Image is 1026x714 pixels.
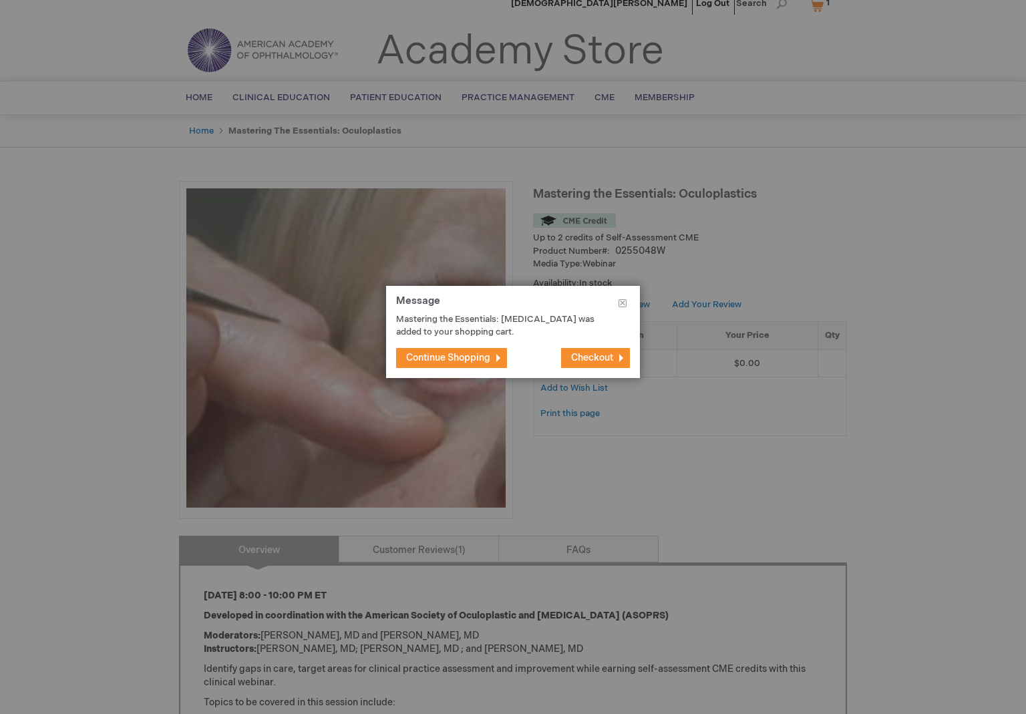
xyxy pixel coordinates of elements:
span: Checkout [571,352,613,363]
button: Continue Shopping [396,348,507,368]
span: Continue Shopping [406,352,490,363]
p: Mastering the Essentials: [MEDICAL_DATA] was added to your shopping cart. [396,313,610,338]
button: Checkout [561,348,630,368]
h1: Message [396,296,630,314]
